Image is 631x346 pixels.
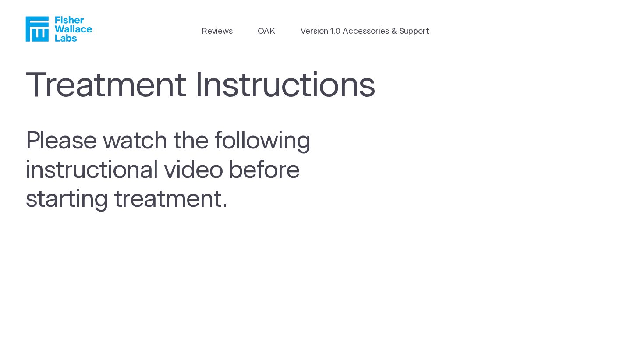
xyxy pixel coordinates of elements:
a: Fisher Wallace [25,16,92,42]
h2: Please watch the following instructional video before starting treatment. [25,127,350,214]
a: Reviews [202,25,233,38]
a: Version 1.0 Accessories & Support [301,25,429,38]
a: OAK [258,25,275,38]
h1: Treatment Instructions [25,66,390,106]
